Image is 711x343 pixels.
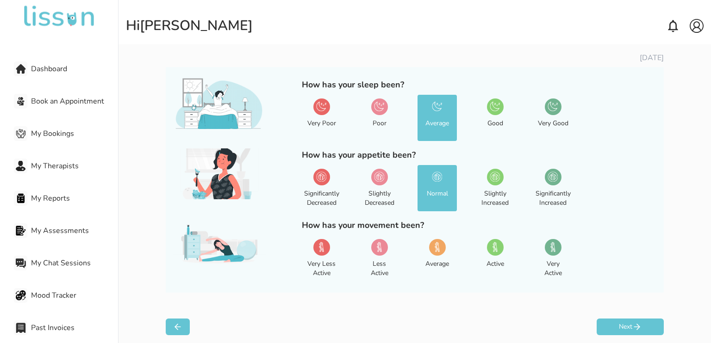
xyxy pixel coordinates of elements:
[31,96,118,107] span: Book an Appointment
[537,259,569,278] div: Very Active
[16,64,26,74] img: Dashboard
[166,52,664,63] div: [DATE]
[316,242,326,252] img: image
[548,242,558,252] img: image
[490,171,500,182] img: image
[31,193,118,204] span: My Reports
[425,119,449,128] div: Average
[538,119,568,128] div: Very Good
[316,101,326,111] img: image
[548,171,558,182] img: image
[31,257,118,269] span: My Chat Sessions
[31,63,118,74] span: Dashboard
[427,189,448,198] div: Normal
[31,128,118,139] span: My Bookings
[432,242,442,252] img: image
[22,6,96,28] img: undefined
[490,101,500,111] img: image
[374,242,384,252] img: image
[16,290,26,300] img: Mood Tracker
[432,171,442,182] img: image
[490,242,500,252] img: image
[374,171,384,182] img: image
[536,189,571,208] div: Significantly Increased
[487,119,503,128] div: Good
[307,119,336,128] div: Very Poor
[173,78,266,129] img: image
[126,18,253,34] div: Hi [PERSON_NAME]
[16,129,26,139] img: My Bookings
[16,161,26,171] img: My Therapists
[302,148,573,161] div: How has your appetite been?
[425,259,449,269] div: Average
[548,101,558,111] img: image
[479,189,511,208] div: Slightly Increased
[373,119,387,128] div: Poor
[16,258,26,268] img: My Chat Sessions
[302,219,573,232] div: How has your movement been?
[16,193,26,203] img: My Reports
[31,225,118,236] span: My Assessments
[302,78,573,91] div: How has your sleep been?
[304,189,339,208] div: Significantly Decreased
[486,259,504,269] div: Active
[363,189,395,208] div: Slightly Decreased
[31,290,118,301] span: Mood Tracker
[16,96,26,106] img: Book an Appointment
[597,318,664,335] button: Next
[16,323,26,333] img: Past Invoices
[363,259,395,278] div: Less Active
[31,322,118,333] span: Past Invoices
[306,259,337,278] div: Very Less Active
[690,19,704,33] img: account.svg
[316,171,326,182] img: image
[173,148,266,199] img: image
[31,160,118,171] span: My Therapists
[173,219,266,269] img: image
[16,226,26,236] img: My Assessments
[374,101,384,111] img: image
[432,101,442,111] img: image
